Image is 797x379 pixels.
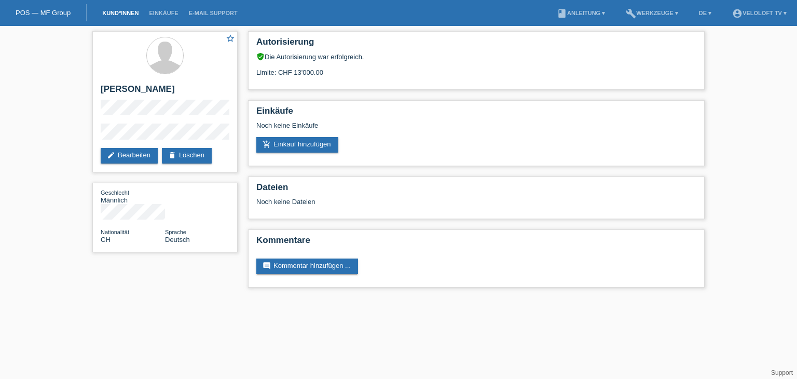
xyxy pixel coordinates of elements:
[626,8,636,19] i: build
[256,61,696,76] div: Limite: CHF 13'000.00
[107,151,115,159] i: edit
[16,9,71,17] a: POS — MF Group
[263,140,271,148] i: add_shopping_cart
[256,52,265,61] i: verified_user
[226,34,235,45] a: star_border
[162,148,212,164] a: deleteLöschen
[165,229,186,235] span: Sprache
[101,236,111,243] span: Schweiz
[256,259,358,274] a: commentKommentar hinzufügen ...
[101,188,165,204] div: Männlich
[226,34,235,43] i: star_border
[256,182,696,198] h2: Dateien
[184,10,243,16] a: E-Mail Support
[732,8,743,19] i: account_circle
[256,37,696,52] h2: Autorisierung
[256,52,696,61] div: Die Autorisierung war erfolgreich.
[101,189,129,196] span: Geschlecht
[97,10,144,16] a: Kund*innen
[168,151,176,159] i: delete
[263,262,271,270] i: comment
[552,10,610,16] a: bookAnleitung ▾
[101,148,158,164] a: editBearbeiten
[621,10,683,16] a: buildWerkzeuge ▾
[256,106,696,121] h2: Einkäufe
[727,10,792,16] a: account_circleVeloLoft TV ▾
[557,8,567,19] i: book
[101,84,229,100] h2: [PERSON_NAME]
[256,121,696,137] div: Noch keine Einkäufe
[144,10,183,16] a: Einkäufe
[771,369,793,376] a: Support
[256,198,573,206] div: Noch keine Dateien
[101,229,129,235] span: Nationalität
[256,137,338,153] a: add_shopping_cartEinkauf hinzufügen
[256,235,696,251] h2: Kommentare
[165,236,190,243] span: Deutsch
[694,10,717,16] a: DE ▾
